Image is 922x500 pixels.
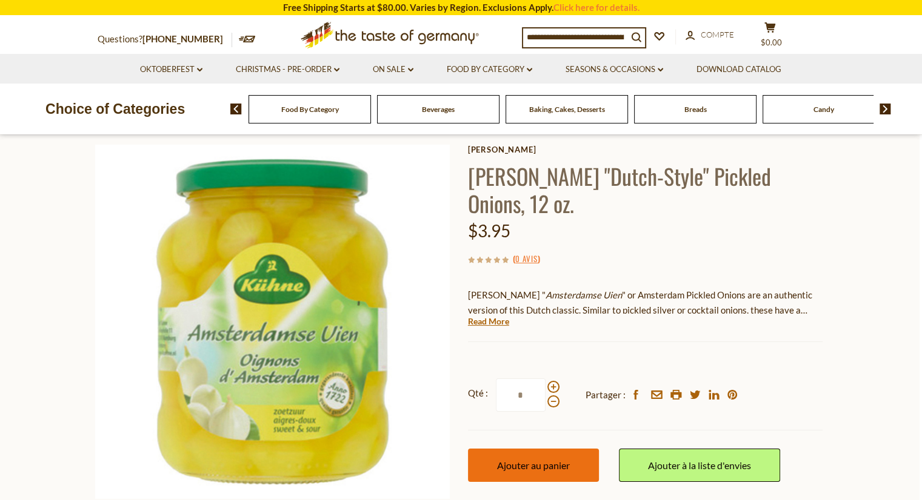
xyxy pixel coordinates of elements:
button: Ajouter au panier [468,449,599,482]
span: Compte [701,30,734,39]
a: Compte [686,28,734,42]
a: Ajouter à la liste d'envies [619,449,780,482]
a: Beverages [422,105,455,114]
a: Food By Category [281,105,339,114]
a: [PHONE_NUMBER] [142,33,223,44]
a: Baking, Cakes, Desserts [529,105,605,114]
a: Seasons & Occasions [566,63,663,76]
a: Breads [684,105,707,114]
p: [PERSON_NAME] " " or Amsterdam Pickled Onions are an authentic version of this Dutch classic. Sim... [468,288,823,318]
a: On Sale [373,63,413,76]
a: Read More [468,315,509,327]
img: previous arrow [230,104,242,114]
a: 0 avis [515,252,538,266]
span: Ajouter au panier [497,459,570,471]
img: next arrow [880,104,891,114]
a: Food By Category [447,63,532,76]
h1: [PERSON_NAME] "Dutch-Style" Pickled Onions, 12 oz. [468,162,823,217]
p: Questions? [98,31,232,47]
a: Oktoberfest [140,63,202,76]
a: Candy [813,105,834,114]
span: $0.00 [761,38,782,47]
a: Click here for details. [553,2,640,13]
a: Christmas - PRE-ORDER [236,63,339,76]
span: Partager : [586,387,626,403]
span: ( ) [513,252,540,265]
em: Amsterdamse Uien [546,289,622,300]
span: $3.95 [468,220,510,241]
strong: Qté : [468,386,488,401]
a: Download Catalog [697,63,781,76]
img: Kuehne Amsterdam Onions [95,145,450,499]
button: $0.00 [752,22,789,52]
a: [PERSON_NAME] [468,145,823,154]
input: Qté : [496,378,546,412]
